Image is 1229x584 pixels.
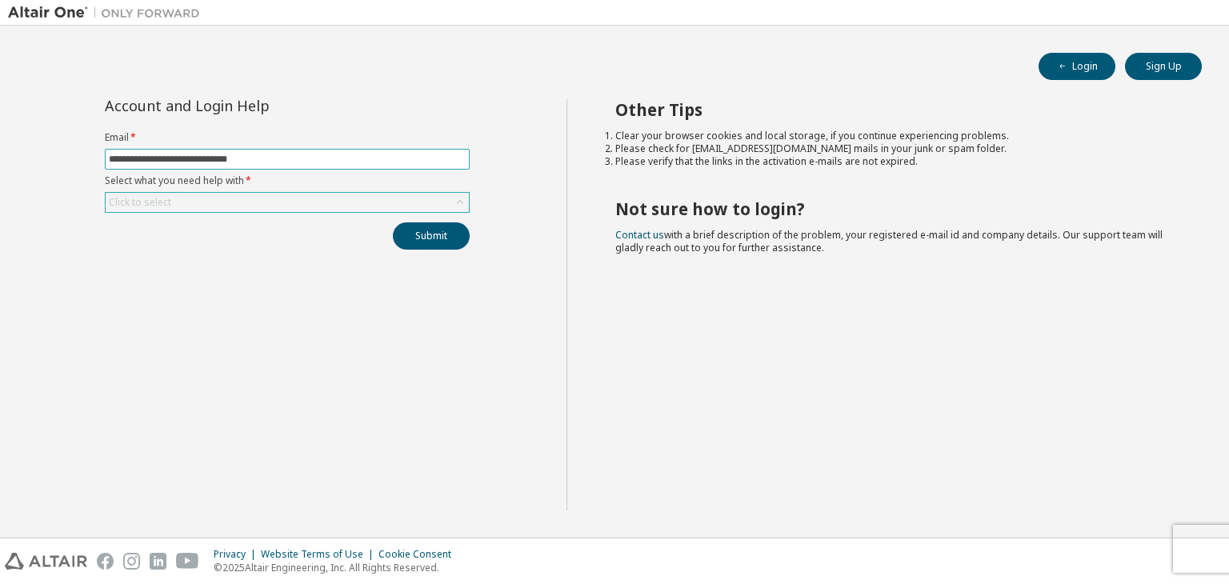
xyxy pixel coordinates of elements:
[123,553,140,570] img: instagram.svg
[105,99,397,112] div: Account and Login Help
[105,174,470,187] label: Select what you need help with
[5,553,87,570] img: altair_logo.svg
[615,142,1174,155] li: Please check for [EMAIL_ADDRESS][DOMAIN_NAME] mails in your junk or spam folder.
[176,553,199,570] img: youtube.svg
[615,130,1174,142] li: Clear your browser cookies and local storage, if you continue experiencing problems.
[1039,53,1115,80] button: Login
[150,553,166,570] img: linkedin.svg
[615,155,1174,168] li: Please verify that the links in the activation e-mails are not expired.
[1125,53,1202,80] button: Sign Up
[393,222,470,250] button: Submit
[615,228,664,242] a: Contact us
[615,198,1174,219] h2: Not sure how to login?
[105,131,470,144] label: Email
[106,193,469,212] div: Click to select
[214,561,461,574] p: © 2025 Altair Engineering, Inc. All Rights Reserved.
[97,553,114,570] img: facebook.svg
[214,548,261,561] div: Privacy
[109,196,171,209] div: Click to select
[261,548,378,561] div: Website Terms of Use
[615,99,1174,120] h2: Other Tips
[378,548,461,561] div: Cookie Consent
[615,228,1163,254] span: with a brief description of the problem, your registered e-mail id and company details. Our suppo...
[8,5,208,21] img: Altair One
